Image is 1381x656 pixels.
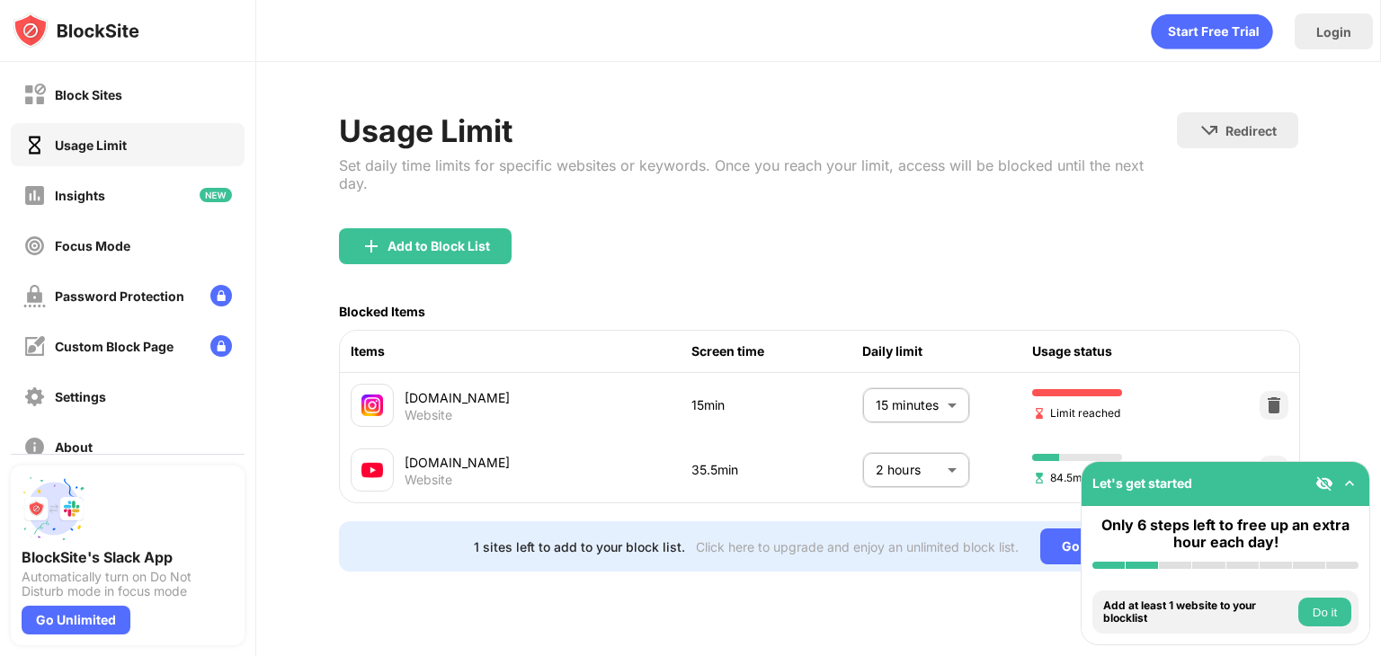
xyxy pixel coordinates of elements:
div: Blocked Items [339,304,425,319]
img: omni-setup-toggle.svg [1341,474,1359,492]
img: insights-off.svg [23,184,46,207]
img: block-off.svg [23,84,46,106]
div: Website [405,407,452,423]
div: Click here to upgrade and enjoy an unlimited block list. [696,539,1019,554]
div: 15min [691,395,862,415]
div: Redirect [1225,123,1277,138]
span: Limit reached [1032,404,1120,421]
div: Go Unlimited [1040,528,1163,564]
img: new-icon.svg [200,188,232,202]
img: favicons [361,459,383,481]
img: hourglass-set.svg [1032,471,1047,485]
div: [DOMAIN_NAME] [405,388,691,407]
img: logo-blocksite.svg [13,13,139,49]
img: lock-menu.svg [210,285,232,306]
div: Usage status [1032,341,1203,361]
div: Website [405,472,452,488]
div: Focus Mode [55,238,130,253]
div: Password Protection [55,288,184,304]
img: settings-off.svg [23,386,46,408]
img: customize-block-page-off.svg [23,335,46,358]
img: focus-off.svg [23,235,46,257]
div: Set daily time limits for specific websites or keywords. Once you reach your limit, access will b... [339,156,1177,192]
img: eye-not-visible.svg [1315,474,1333,492]
img: password-protection-off.svg [23,285,46,307]
div: Login [1316,24,1351,40]
div: Only 6 steps left to free up an extra hour each day! [1092,517,1359,551]
div: Items [351,341,691,361]
div: About [55,439,93,455]
div: Add at least 1 website to your blocklist [1103,599,1294,625]
img: about-off.svg [23,436,46,458]
div: BlockSite's Slack App [22,548,234,566]
div: animation [1151,13,1273,49]
div: Usage Limit [55,137,127,153]
div: Let's get started [1092,475,1192,491]
div: Automatically turn on Do Not Disturb mode in focus mode [22,570,234,598]
img: hourglass-end.svg [1032,406,1047,421]
div: Daily limit [862,341,1033,361]
button: Do it [1298,598,1351,626]
div: Add to Block List [388,239,490,253]
span: 84.5min left [1032,469,1110,486]
p: 2 hours [876,460,940,480]
div: Screen time [691,341,862,361]
div: Custom Block Page [55,339,174,354]
div: Go Unlimited [22,606,130,634]
div: [DOMAIN_NAME] [405,453,691,472]
div: Block Sites [55,87,122,102]
div: Usage Limit [339,112,1177,149]
img: push-slack.svg [22,476,86,541]
p: 15 minutes [876,395,940,415]
img: time-usage-on.svg [23,134,46,156]
img: lock-menu.svg [210,335,232,357]
div: Settings [55,389,106,404]
img: favicons [361,394,383,416]
div: 1 sites left to add to your block list. [474,539,685,554]
div: 35.5min [691,460,862,480]
div: Insights [55,188,105,203]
